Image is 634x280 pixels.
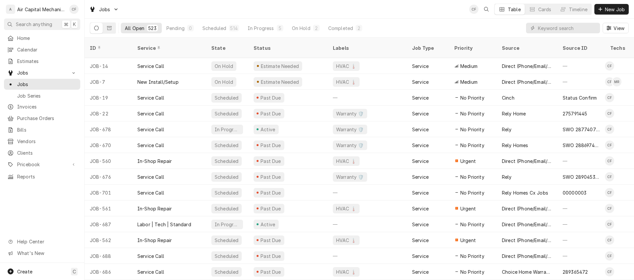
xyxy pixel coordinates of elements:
[137,158,172,165] div: In-Shop Repair
[69,5,79,14] div: Charles Faure's Avatar
[214,126,240,133] div: In Progress
[605,220,614,229] div: CF
[17,6,66,13] div: Air Capital Mechanical
[502,94,514,101] div: Cinch
[412,173,429,180] div: Service
[17,35,77,42] span: Home
[214,94,239,101] div: Scheduled
[335,78,357,85] div: HVAC 🌡️
[85,137,132,153] div: JOB-670
[260,94,282,101] div: Past Due
[125,25,144,32] div: All Open
[502,268,552,275] div: Choice Home Warranty
[85,74,132,90] div: JOB-7
[502,45,551,51] div: Source
[260,268,282,275] div: Past Due
[605,93,614,102] div: Charles Faure's Avatar
[260,142,282,149] div: Past Due
[90,45,125,51] div: ID
[85,58,132,74] div: JOB-14
[260,189,282,196] div: Past Due
[214,173,239,180] div: Scheduled
[85,264,132,280] div: JOB-686
[502,78,552,85] div: Direct (Phone/Email/etc.)
[557,201,605,216] div: —
[335,110,365,117] div: Warranty 🛡️
[605,140,614,150] div: Charles Faure's Avatar
[137,126,164,133] div: Service Call
[16,21,52,28] span: Search anything
[17,103,77,110] span: Invoices
[605,204,614,213] div: CF
[335,158,357,165] div: HVAC 🌡️
[412,63,429,70] div: Service
[335,142,365,149] div: Warranty 🛡️
[137,94,164,101] div: Service Call
[333,45,402,51] div: Labels
[85,185,132,201] div: JOB-701
[137,268,164,275] div: Service Call
[69,5,79,14] div: CF
[502,142,528,149] div: Rely Homes
[4,159,80,170] a: Go to Pricebook
[17,126,77,133] span: Bills
[4,136,80,147] a: Vendors
[73,268,76,275] span: C
[412,142,429,149] div: Service
[85,232,132,248] div: JOB-562
[460,221,484,228] span: No Priority
[260,221,276,228] div: Active
[412,110,429,117] div: Service
[460,173,484,180] span: No Priority
[328,90,407,106] div: —
[6,5,15,14] div: A
[469,5,478,14] div: Charles Faure's Avatar
[85,169,132,185] div: JOB-676
[278,25,282,32] div: 5
[502,253,552,260] div: Direct (Phone/Email/etc.)
[230,25,237,32] div: 514
[4,67,80,78] a: Go to Jobs
[610,45,626,51] div: Techs
[85,90,132,106] div: JOB-19
[260,110,282,117] div: Past Due
[17,173,77,180] span: Reports
[260,158,282,165] div: Past Due
[605,109,614,118] div: Charles Faure's Avatar
[99,6,110,13] span: Jobs
[17,269,32,274] span: Create
[17,46,77,53] span: Calendar
[557,153,605,169] div: —
[412,205,429,212] div: Service
[605,125,614,134] div: CF
[260,126,276,133] div: Active
[502,126,512,133] div: Rely
[603,23,629,33] button: View
[460,78,477,85] span: Medium
[569,6,587,13] div: Timeline
[502,189,548,196] div: Rely Homes Cx Jobs
[17,138,77,145] span: Vendors
[538,6,551,13] div: Cards
[557,232,605,248] div: —
[605,188,614,197] div: CF
[335,205,357,212] div: HVAC 🌡️
[73,21,76,28] span: K
[214,78,234,85] div: On Hold
[563,268,588,275] div: 289365472
[412,126,429,133] div: Service
[4,113,80,124] a: Purchase Orders
[605,235,614,245] div: CF
[412,253,429,260] div: Service
[557,216,605,232] div: —
[563,189,586,196] div: 00000003
[85,121,132,137] div: JOB-678
[85,216,132,232] div: JOB-687
[605,267,614,276] div: CF
[314,25,318,32] div: 2
[260,173,282,180] div: Past Due
[412,268,429,275] div: Service
[17,92,77,99] span: Job Series
[211,45,243,51] div: State
[460,94,484,101] span: No Priority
